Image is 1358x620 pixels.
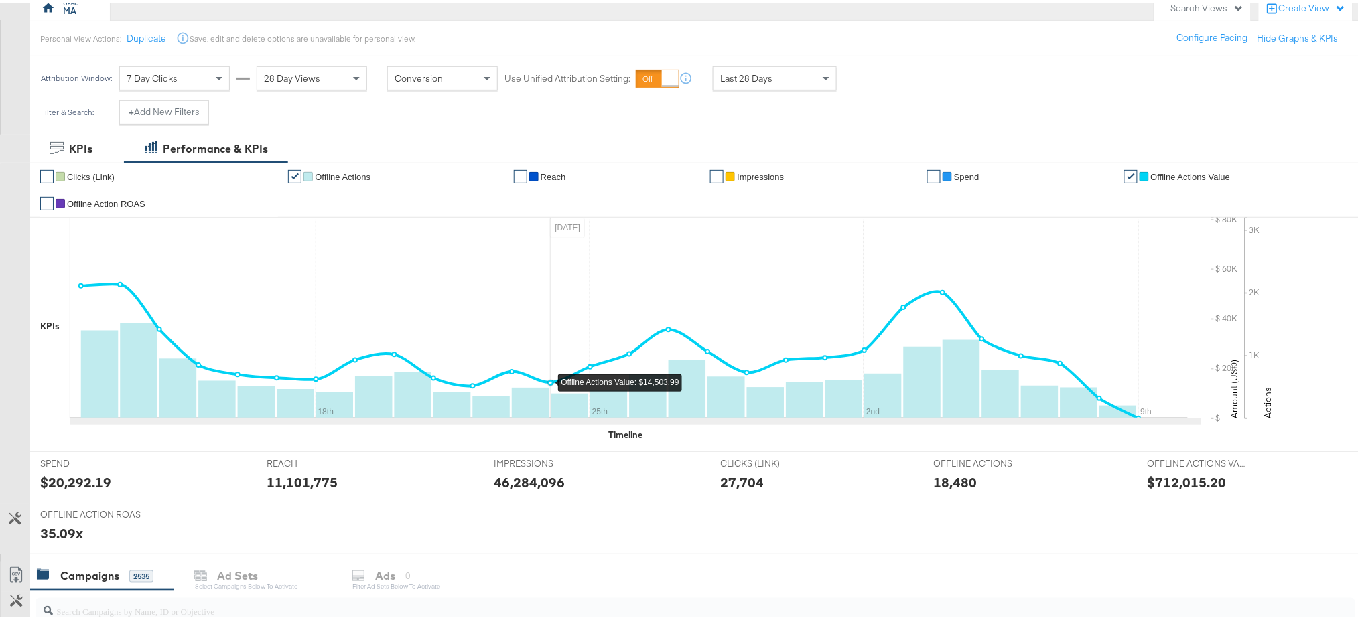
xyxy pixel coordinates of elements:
[40,454,141,467] span: SPEND
[67,196,145,206] span: Offline Action ROAS
[1258,29,1339,42] button: Hide Graphs & KPIs
[1168,23,1258,47] button: Configure Pacing
[40,104,94,114] div: Filter & Search:
[129,567,153,579] div: 2535
[737,169,784,179] span: Impressions
[127,69,178,81] span: 7 Day Clicks
[934,454,1034,467] span: OFFLINE ACTIONS
[60,565,119,580] div: Campaigns
[1151,169,1231,179] span: Offline Actions Value
[190,30,415,41] div: Save, edit and delete options are unavailable for personal view.
[514,167,527,180] a: ✔
[395,69,443,81] span: Conversion
[67,169,115,179] span: Clicks (Link)
[494,469,565,489] div: 46,284,096
[119,97,209,121] button: +Add New Filters
[1229,356,1241,415] text: Amount (USD)
[609,425,643,438] div: Timeline
[40,193,54,207] a: ✔
[721,454,821,467] span: CLICKS (LINK)
[127,29,166,42] button: Duplicate
[64,1,77,14] div: MA
[927,167,941,180] a: ✔
[1124,167,1138,180] a: ✔
[163,138,268,153] div: Performance & KPIs
[267,469,338,489] div: 11,101,775
[69,138,92,153] div: KPIs
[40,30,121,41] div: Personal View Actions:
[541,169,566,179] span: Reach
[954,169,979,179] span: Spend
[934,469,977,489] div: 18,480
[494,454,594,467] span: IMPRESSIONS
[1148,469,1227,489] div: $712,015.20
[267,454,368,467] span: REACH
[40,167,54,180] a: ✔
[720,69,772,81] span: Last 28 Days
[315,169,370,179] span: Offline Actions
[288,167,301,180] a: ✔
[721,469,764,489] div: 27,704
[264,69,320,81] span: 28 Day Views
[1262,384,1274,415] text: Actions
[53,589,1233,615] input: Search Campaigns by Name, ID or Objective
[710,167,724,180] a: ✔
[40,70,113,80] div: Attribution Window:
[129,102,134,115] strong: +
[504,69,630,82] label: Use Unified Attribution Setting:
[1148,454,1248,467] span: OFFLINE ACTIONS VALUE
[40,317,60,329] div: KPIs
[40,469,111,489] div: $20,292.19
[40,505,141,518] span: OFFLINE ACTION ROAS
[40,520,83,540] div: 35.09x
